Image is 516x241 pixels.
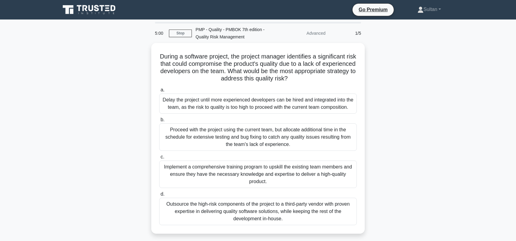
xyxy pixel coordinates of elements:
span: c. [160,154,164,159]
div: Implement a comprehensive training program to upskill the existing team members and ensure they h... [159,161,357,188]
a: Stop [169,30,192,37]
a: Go Premium [355,6,391,13]
div: Outsource the high-risk components of the project to a third-party vendor with proven expertise i... [159,198,357,225]
div: 5:00 [151,27,169,39]
div: Delay the project until more experienced developers can be hired and integrated into the team, as... [159,94,357,114]
div: Proceed with the project using the current team, but allocate additional time in the schedule for... [159,123,357,151]
div: Advanced [276,27,329,39]
span: b. [160,117,164,122]
div: PMP - Quality - PMBOK 7th edition - Quality Risk Management [192,23,276,43]
span: a. [160,87,164,92]
a: Sultan [403,3,456,16]
h5: During a software project, the project manager identifies a significant risk that could compromis... [159,53,357,83]
span: d. [160,191,164,197]
div: 1/5 [329,27,365,39]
